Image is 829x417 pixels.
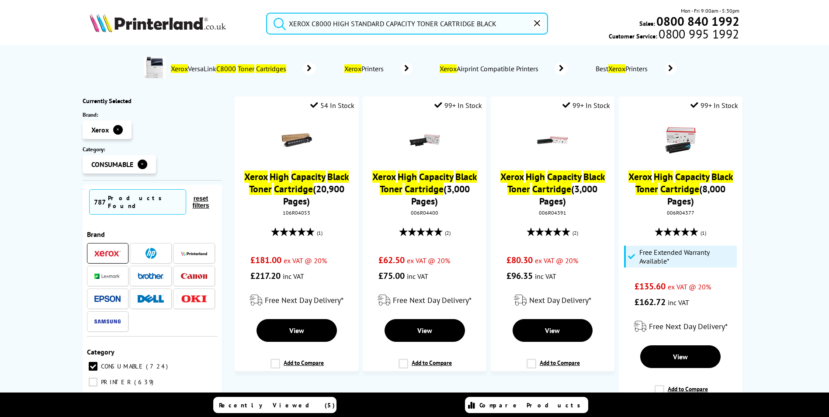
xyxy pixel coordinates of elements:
[216,64,236,73] mark: C8000
[440,64,457,73] mark: Xerox
[249,183,272,195] mark: Toner
[144,57,166,79] img: C8000V_DT-conspage.jpg
[266,13,548,35] input: Search product or bran
[238,64,254,73] mark: Toner
[91,160,133,169] span: CONSUMABLE
[572,225,578,241] span: (2)
[479,401,585,409] span: Compare Products
[181,273,207,279] img: Canon
[283,272,304,281] span: inc VAT
[91,125,109,134] span: Xerox
[138,273,164,279] img: Brother
[94,198,106,206] span: 787
[529,295,591,305] span: Next Day Delivery*
[385,319,465,342] a: View
[583,170,605,183] mark: Black
[506,270,533,281] span: £96.35
[171,64,188,73] mark: Xerox
[138,160,147,169] button: ✕
[500,170,605,207] a: Xerox High Capacity Black Toner Cartridge(3,000 Pages)
[274,183,313,195] mark: Cartridge
[409,125,440,156] img: Xerox-HC-BlackToner-006R04400-Small.gif
[407,272,428,281] span: inc VAT
[639,19,655,28] span: Sales:
[701,225,706,241] span: (1)
[90,13,255,34] a: Printerland Logo
[649,321,728,331] span: Free Next Day Delivery*
[170,64,290,73] span: VersaLink
[537,125,568,156] img: Xerox-C230-C235-HC-BlackToner-Small.gif
[181,295,207,302] img: OKI
[660,183,699,195] mark: Cartridge
[271,359,324,375] label: Add to Compare
[675,170,709,183] mark: Capacity
[89,378,97,386] input: PRINTER 639
[640,345,721,368] a: View
[625,209,736,216] div: 006R04377
[495,288,610,313] div: modal_delivery
[94,250,121,257] img: Xerox
[665,125,696,156] img: Xerox-B310-HC-Black-Toner-Small.gif
[90,13,226,32] img: Printerland Logo
[250,254,281,266] span: £181.00
[372,170,395,183] mark: Xerox
[99,362,145,370] span: CONSUMABLE
[393,295,472,305] span: Free Next Day Delivery*
[545,326,560,335] span: View
[284,256,327,265] span: ex VAT @ 20%
[170,57,316,80] a: XeroxVersaLinkC8000 Toner Cartridges
[94,274,121,279] img: Lexmark
[380,183,402,195] mark: Toner
[417,326,432,335] span: View
[405,183,444,195] mark: Cartridge
[623,314,738,339] div: modal_delivery
[668,282,711,291] span: ex VAT @ 20%
[239,288,354,313] div: modal_delivery
[594,63,676,75] a: BestXeroxPrinters
[108,194,182,210] div: Products Found
[562,101,610,110] div: 99+ In Stock
[547,170,581,183] mark: Capacity
[83,146,180,153] span: Category :
[146,248,156,259] img: HP
[690,101,738,110] div: 99+ In Stock
[244,170,349,207] a: Xerox High Capacity Black Toner Cartridge(20,900 Pages)
[438,64,541,73] span: Airprint Compatible Printers
[635,281,666,292] span: £135.60
[250,270,281,281] span: £217.20
[256,64,286,73] mark: Cartridges
[281,125,312,156] img: Xerox-106R04053-HC-Black-Small.gif
[656,13,739,29] b: 0800 840 1992
[465,397,588,413] a: Compare Products
[407,256,450,265] span: ex VAT @ 20%
[655,385,708,402] label: Add to Compare
[506,254,533,266] span: £80.30
[113,125,123,135] button: ✕
[438,63,568,75] a: XeroxAirprint Compatible Printers
[87,347,114,356] span: Category
[419,170,453,183] mark: Capacity
[244,170,267,183] mark: Xerox
[399,359,452,375] label: Add to Compare
[146,362,170,370] span: 724
[367,288,482,313] div: modal_delivery
[635,183,658,195] mark: Toner
[310,101,354,110] div: 54 In Stock
[657,30,739,38] span: 0800 995 1992
[527,359,580,375] label: Add to Compare
[711,170,733,183] mark: Black
[513,319,593,342] a: View
[257,319,337,342] a: View
[327,170,349,183] mark: Black
[526,170,545,183] mark: High
[532,183,571,195] mark: Cartridge
[317,225,323,241] span: (1)
[134,378,156,386] span: 639
[628,170,652,183] mark: Xerox
[507,183,530,195] mark: Toner
[83,111,149,118] span: Brand :
[635,296,666,308] span: £162.72
[628,170,733,207] a: Xerox High Capacity Black Toner Cartridge(8,000 Pages)
[609,30,739,40] span: Customer Service:
[500,170,524,183] mark: Xerox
